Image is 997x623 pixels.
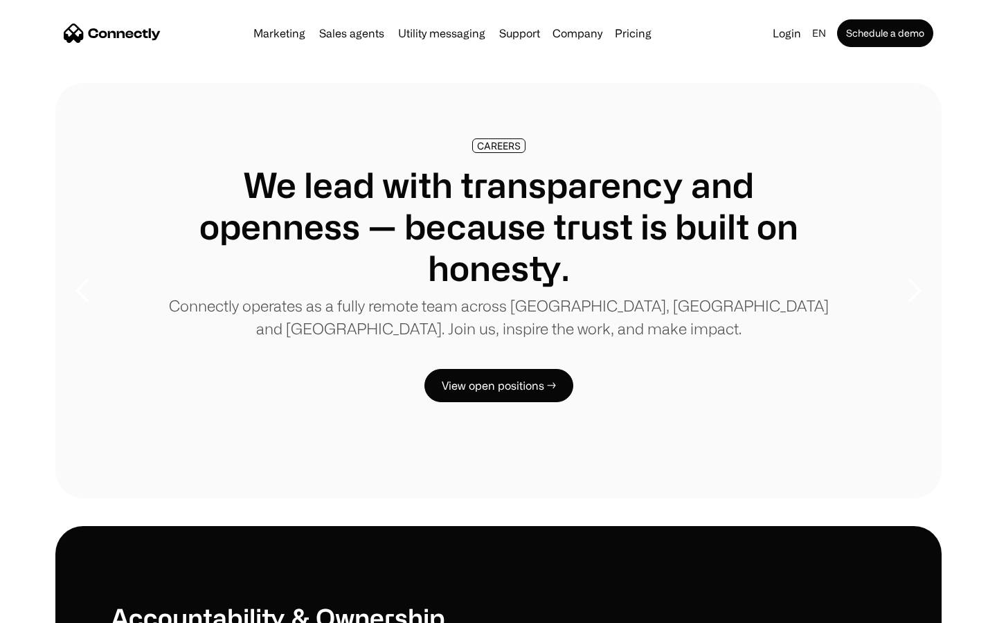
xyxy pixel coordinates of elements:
div: en [812,24,826,43]
ul: Language list [28,599,83,618]
a: Login [767,24,807,43]
a: Support [494,28,546,39]
a: Utility messaging [393,28,491,39]
div: Company [553,24,602,43]
div: CAREERS [477,141,521,151]
a: Sales agents [314,28,390,39]
aside: Language selected: English [14,597,83,618]
h1: We lead with transparency and openness — because trust is built on honesty. [166,164,831,289]
a: Pricing [609,28,657,39]
p: Connectly operates as a fully remote team across [GEOGRAPHIC_DATA], [GEOGRAPHIC_DATA] and [GEOGRA... [166,294,831,340]
a: Schedule a demo [837,19,933,47]
a: Marketing [248,28,311,39]
a: View open positions → [424,369,573,402]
